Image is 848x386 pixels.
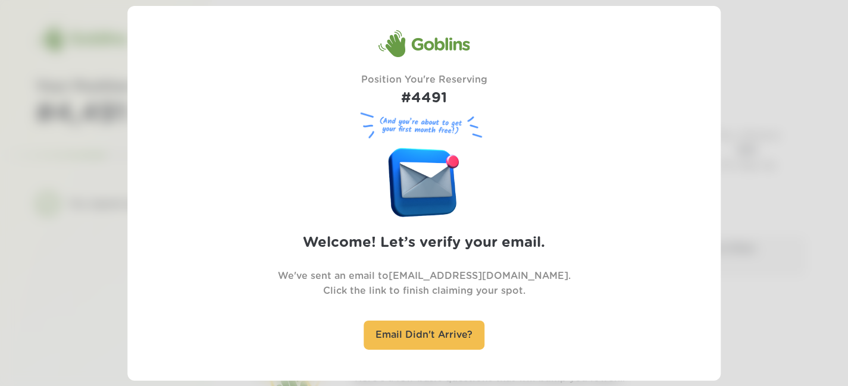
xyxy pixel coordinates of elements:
h1: #4491 [361,87,487,109]
div: Email Didn't Arrive? [364,321,484,350]
h2: Welcome! Let’s verify your email. [303,232,545,254]
p: We've sent an email to [EMAIL_ADDRESS][DOMAIN_NAME] . Click the link to finish claiming your spot. [278,269,571,299]
figure: (And you’re about to get your first month free!) [356,109,493,142]
div: Goblins [378,29,470,58]
div: Position You're Reserving [361,73,487,109]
